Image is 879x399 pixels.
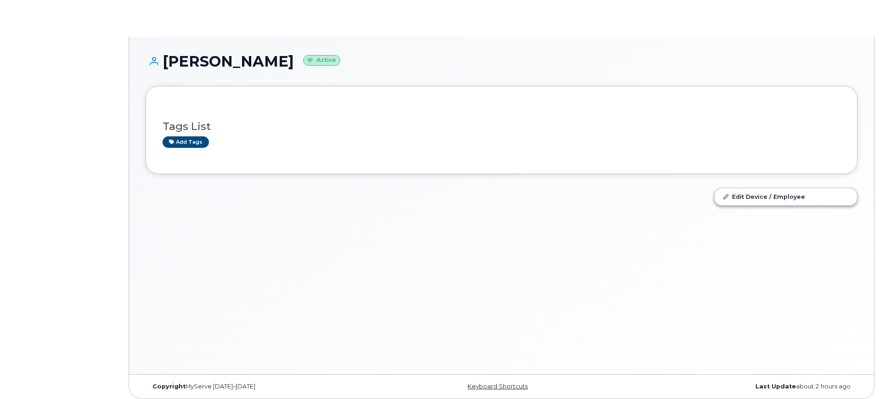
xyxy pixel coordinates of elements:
strong: Copyright [152,383,186,390]
small: Active [303,55,340,66]
div: about 2 hours ago [620,383,857,390]
h3: Tags List [163,121,840,132]
div: MyServe [DATE]–[DATE] [146,383,383,390]
strong: Last Update [755,383,796,390]
a: Edit Device / Employee [715,188,857,205]
a: Keyboard Shortcuts [468,383,528,390]
h1: [PERSON_NAME] [146,53,857,69]
a: Add tags [163,136,209,148]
